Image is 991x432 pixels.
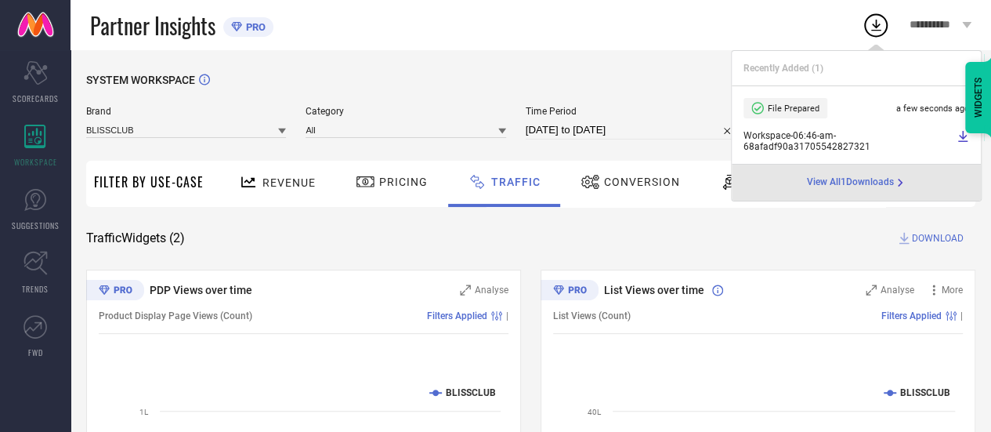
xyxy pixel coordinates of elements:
span: File Prepared [768,103,819,114]
svg: Zoom [460,285,471,296]
span: List Views over time [604,284,704,296]
span: List Views (Count) [553,310,631,321]
span: FWD [28,347,43,358]
span: Filter By Use-Case [94,172,204,191]
span: Pricing [379,176,428,188]
div: Open download page [807,176,906,189]
span: Time Period [526,106,738,117]
span: More [942,285,963,296]
text: 1L [139,408,149,416]
span: TRENDS [22,283,49,295]
text: BLISSCLUB [900,387,950,398]
span: Product Display Page Views (Count) [99,310,252,321]
span: Conversion [604,176,680,188]
input: Select time period [526,121,738,140]
div: Premium [86,280,144,303]
span: View All 1 Downloads [807,176,894,189]
span: DOWNLOAD [912,231,964,246]
span: Recently Added ( 1 ) [743,63,823,74]
span: PDP Views over time [150,284,252,296]
span: Category [306,106,505,117]
div: Open download list [862,11,890,39]
span: Traffic Widgets ( 2 ) [86,231,185,246]
div: Premium [541,280,599,303]
svg: Zoom [866,285,877,296]
span: SYSTEM WORKSPACE [86,74,195,86]
span: Analyse [881,285,914,296]
span: Partner Insights [90,9,215,42]
a: Download [957,130,969,152]
span: SUGGESTIONS [12,220,60,231]
span: Analyse [475,285,508,296]
span: a few seconds ago [896,103,969,114]
span: Brand [86,106,286,117]
span: Filters Applied [881,310,942,321]
span: | [506,310,508,321]
text: 40L [588,408,602,416]
span: PRO [242,21,266,33]
span: SCORECARDS [13,93,59,104]
text: BLISSCLUB [446,387,496,398]
span: Filters Applied [427,310,487,321]
span: WORKSPACE [14,156,57,168]
span: Revenue [262,176,316,189]
a: View All1Downloads [807,176,906,189]
span: | [960,310,963,321]
span: Traffic [491,176,541,188]
span: Workspace - 06:46-am - 68afadf90a31705542827321 [743,130,953,152]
